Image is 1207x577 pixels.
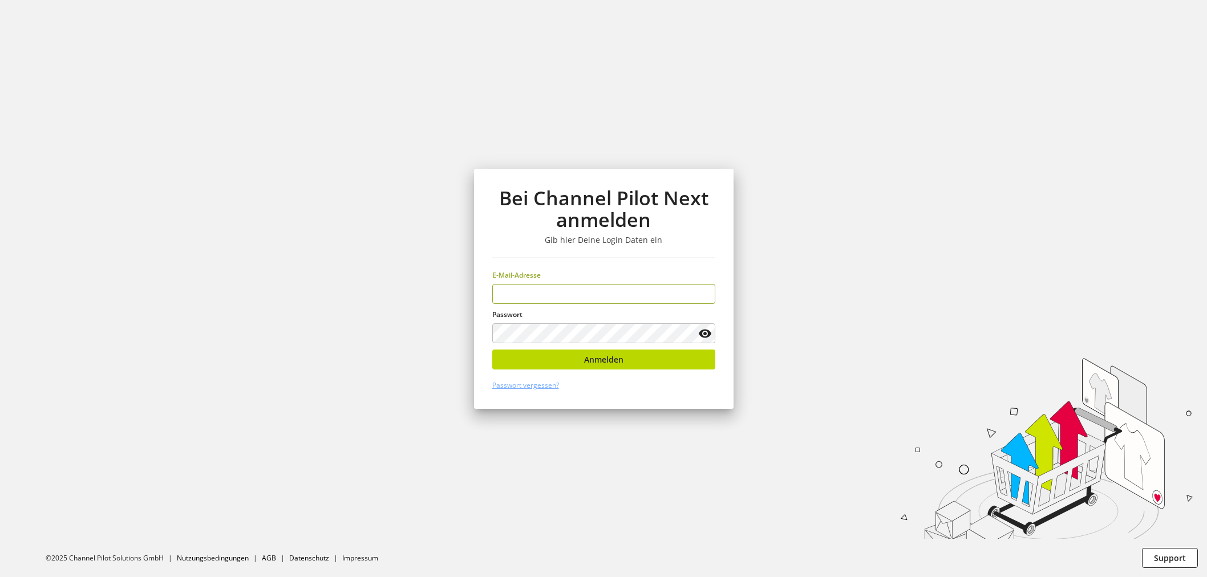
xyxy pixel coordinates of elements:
span: Anmelden [584,353,623,365]
li: ©2025 Channel Pilot Solutions GmbH [46,553,177,563]
a: AGB [262,553,276,563]
button: Anmelden [492,350,715,369]
a: Datenschutz [289,553,329,563]
span: Passwort [492,310,523,319]
span: E-Mail-Adresse [492,270,541,280]
keeper-lock: Open Keeper Popup [696,287,710,300]
span: Support [1154,552,1186,564]
a: Passwort vergessen? [492,380,559,390]
h1: Bei Channel Pilot Next anmelden [492,187,715,231]
a: Nutzungsbedingungen [177,553,249,563]
h3: Gib hier Deine Login Daten ein [492,235,715,245]
a: Impressum [342,553,378,563]
button: Support [1142,548,1198,568]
